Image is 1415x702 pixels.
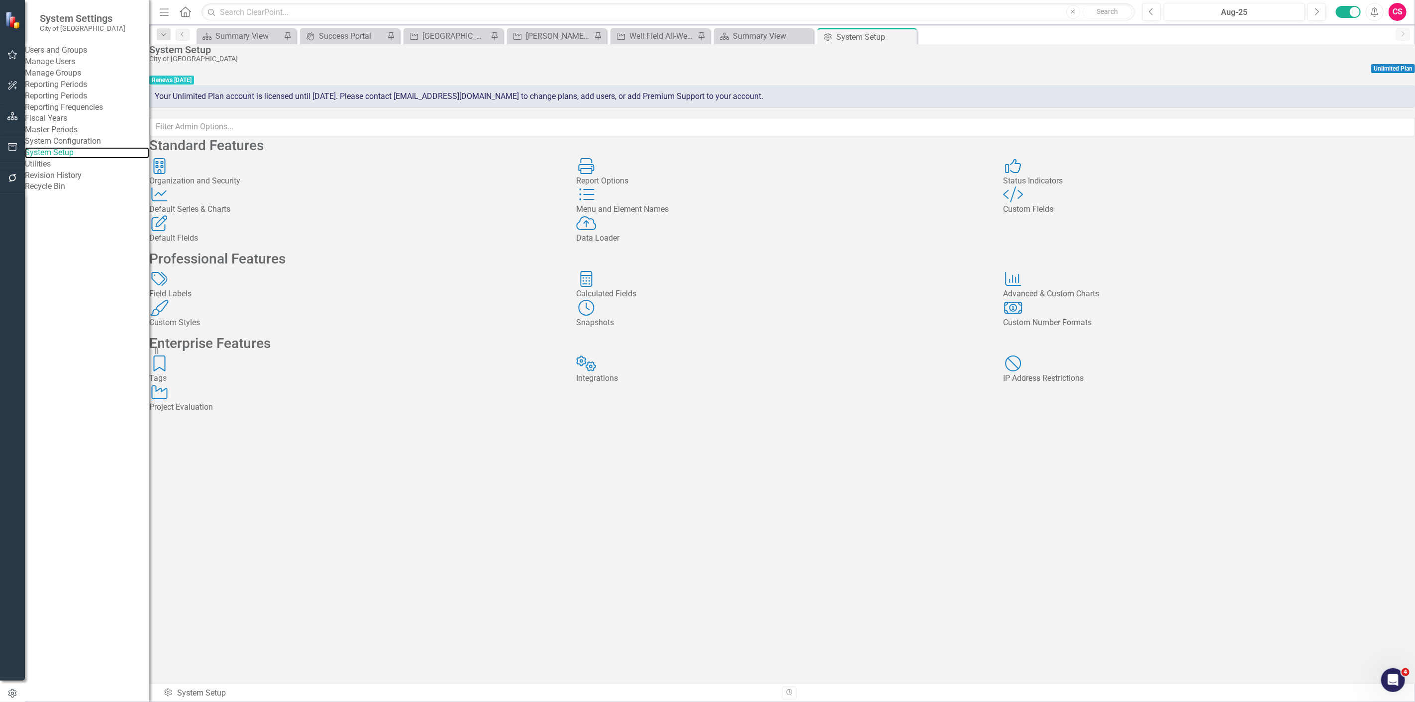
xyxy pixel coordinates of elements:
a: Reporting Frequencies [25,102,149,113]
button: CS [1389,3,1407,21]
div: Advanced & Custom Charts [1003,288,1415,300]
div: Tags [149,373,561,384]
div: Custom Number Formats [1003,317,1415,329]
div: Menu and Element Names [576,204,988,215]
a: Summary View [199,30,281,42]
div: Your Unlimited Plan account is licensed until [DATE]. Please contact [EMAIL_ADDRESS][DOMAIN_NAME]... [149,86,1415,108]
a: Recycle Bin [25,181,149,192]
div: Reporting Periods [25,79,149,90]
a: [PERSON_NAME] Vista Submersible Pump Repl and Wet Well Rehabilitation [509,30,592,42]
div: City of [GEOGRAPHIC_DATA] [149,55,1410,63]
button: Aug-25 [1164,3,1305,21]
div: System Setup [149,44,1410,55]
small: City of [GEOGRAPHIC_DATA] [40,24,125,32]
a: Manage Groups [25,68,149,79]
span: 4 [1402,668,1410,676]
div: Status Indicators [1003,175,1415,187]
div: Project Evaluation [149,402,561,413]
a: Fiscal Years [25,113,149,124]
input: Search ClearPoint... [202,3,1135,21]
div: Organization and Security [149,175,561,187]
span: Unlimited Plan [1371,64,1415,73]
div: Default Series & Charts [149,204,561,215]
div: IP Address Restrictions [1003,373,1415,384]
a: System Setup [25,147,149,159]
span: Search [1097,7,1118,15]
div: Aug-25 [1167,6,1302,18]
h2: Professional Features [149,252,1415,267]
input: Filter Admin Options... [149,118,1415,136]
div: System Setup [836,31,914,43]
div: System Setup [163,688,775,699]
a: Revision History [25,170,149,181]
div: [PERSON_NAME] Vista Submersible Pump Repl and Wet Well Rehabilitation [526,30,592,42]
div: Data Loader [576,233,988,244]
h2: Enterprise Features [149,336,1415,351]
a: [GEOGRAPHIC_DATA] Complete Street Project [406,30,488,42]
div: System Configuration [25,136,149,147]
div: Summary View [733,30,811,42]
div: Snapshots [576,317,988,329]
a: Summary View [716,30,811,42]
div: Default Fields [149,233,561,244]
div: [GEOGRAPHIC_DATA] Complete Street Project [422,30,488,42]
a: Well Field All-Weather Improvements [613,30,695,42]
div: Custom Fields [1003,204,1415,215]
a: Success Portal [303,30,385,42]
div: Utilities [25,159,149,170]
span: Renews [DATE] [149,76,194,85]
img: ClearPoint Strategy [5,11,22,29]
iframe: Intercom live chat [1381,668,1405,692]
div: Integrations [576,373,988,384]
a: Manage Users [25,56,149,68]
span: System Settings [40,12,125,24]
h2: Standard Features [149,138,1415,154]
div: Custom Styles [149,317,561,329]
div: Calculated Fields [576,288,988,300]
div: Users and Groups [25,45,149,56]
a: Master Periods [25,124,149,136]
div: Summary View [215,30,281,42]
button: Search [1083,5,1132,19]
a: Reporting Periods [25,90,149,102]
div: Success Portal [319,30,385,42]
div: Well Field All-Weather Improvements [629,30,695,42]
div: Report Options [576,175,988,187]
div: Field Labels [149,288,561,300]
